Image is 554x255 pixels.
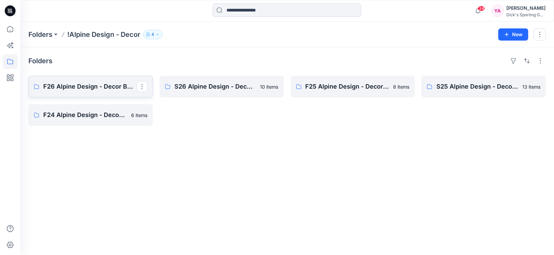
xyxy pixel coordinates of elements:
p: 13 items [522,83,540,90]
p: F26 Alpine Design - Decor Board [43,82,137,91]
p: 10 items [260,83,279,90]
span: 34 [478,6,485,11]
p: F24 Alpine Design - Decor Board [43,110,127,120]
p: 8 items [393,83,409,90]
div: Dick's Sporting G... [506,12,546,17]
p: S25 Alpine Design - Decor Board [436,82,518,91]
p: S26 Alpine Design - Decor Board [174,82,256,91]
button: New [498,28,528,41]
p: !Alpine Design - Decor [67,30,140,39]
a: Folders [28,30,52,39]
a: F24 Alpine Design - Decor Board6 items [28,104,153,126]
div: [PERSON_NAME] [506,4,546,12]
a: S26 Alpine Design - Decor Board10 items [160,76,284,97]
a: F26 Alpine Design - Decor Board [28,76,153,97]
p: 4 [151,31,154,38]
a: F25 Alpine Design - Decor Board8 items [291,76,415,97]
div: YA [491,5,504,17]
button: 4 [143,30,163,39]
h4: Folders [28,57,52,65]
p: 6 items [131,112,147,119]
p: F25 Alpine Design - Decor Board [306,82,389,91]
a: S25 Alpine Design - Decor Board13 items [421,76,546,97]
